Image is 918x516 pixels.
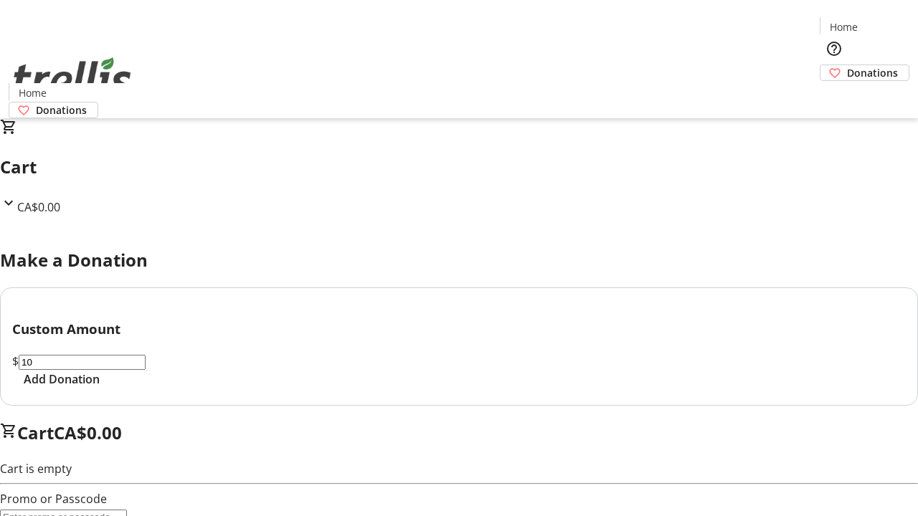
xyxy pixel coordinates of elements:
a: Home [820,19,866,34]
input: Donation Amount [19,355,146,370]
h3: Custom Amount [12,319,906,339]
img: Orient E2E Organization fs8foMX7hG's Logo [9,42,136,113]
a: Donations [820,64,909,81]
span: Add Donation [24,371,100,388]
span: $ [12,353,19,369]
span: CA$0.00 [54,421,122,444]
button: Cart [820,81,848,110]
a: Donations [9,102,98,118]
span: Donations [847,65,898,80]
span: Home [830,19,858,34]
a: Home [9,85,55,100]
button: Add Donation [12,371,111,388]
span: Donations [36,102,87,118]
span: Home [19,85,47,100]
button: Help [820,34,848,63]
span: CA$0.00 [17,199,60,215]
